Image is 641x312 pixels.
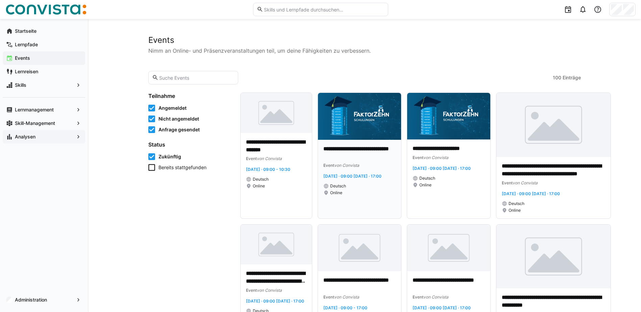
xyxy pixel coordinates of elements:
[502,191,560,196] span: [DATE] · 09:00 [DATE] · 17:00
[323,305,367,310] span: [DATE] · 09:00 - 17:00
[509,208,521,213] span: Online
[318,93,401,140] img: image
[334,294,359,300] span: von Convista
[496,93,611,157] img: image
[148,47,581,55] p: Nimm an Online- und Präsenzveranstaltungen teil, um deine Fähigkeiten zu verbessern.
[241,93,312,133] img: image
[496,225,611,289] img: image
[246,167,290,172] span: [DATE] · 09:00 - 10:30
[323,294,334,300] span: Event
[148,35,581,45] h2: Events
[502,180,513,185] span: Event
[253,177,269,182] span: Deutsch
[323,163,334,168] span: Event
[407,225,490,271] img: image
[413,166,471,171] span: [DATE] · 09:00 [DATE] · 17:00
[419,176,435,181] span: Deutsch
[509,201,524,206] span: Deutsch
[423,294,448,300] span: von Convista
[563,74,581,81] span: Einträge
[246,298,304,304] span: [DATE] · 09:00 [DATE] · 17:00
[553,74,561,81] span: 100
[158,105,187,111] span: Angemeldet
[241,225,312,265] img: image
[158,75,235,81] input: Suche Events
[148,141,232,148] h4: Status
[323,174,381,179] span: [DATE] · 09:00 [DATE] · 17:00
[263,6,384,12] input: Skills und Lernpfade durchsuchen…
[330,190,342,196] span: Online
[413,294,423,300] span: Event
[423,155,448,160] span: von Convista
[413,155,423,160] span: Event
[246,288,257,293] span: Event
[246,156,257,161] span: Event
[330,183,346,189] span: Deutsch
[158,115,199,122] span: Nicht angemeldet
[253,183,265,189] span: Online
[407,93,490,139] img: image
[158,126,200,133] span: Anfrage gesendet
[158,153,181,160] span: Zukünftig
[158,164,206,171] span: Bereits stattgefunden
[318,225,401,271] img: image
[513,180,538,185] span: von Convista
[413,305,471,310] span: [DATE] · 09:00 [DATE] · 17:00
[257,288,282,293] span: von Convista
[419,182,432,188] span: Online
[148,93,232,99] h4: Teilnahme
[257,156,282,161] span: von Convista
[334,163,359,168] span: von Convista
